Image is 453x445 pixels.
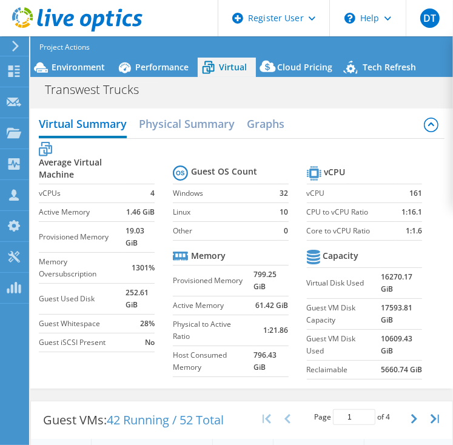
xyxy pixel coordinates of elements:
[173,225,278,237] label: Other
[173,206,278,218] label: Linux
[264,324,289,336] b: 1:21.86
[39,156,126,181] b: Average Virtual Machine
[314,409,390,425] span: Page of
[39,256,126,280] label: Memory Oversubscription
[307,206,396,218] label: CPU to vCPU Ratio
[344,13,355,24] svg: \n
[150,187,155,199] b: 4
[307,364,381,376] label: Reclaimable
[173,275,254,287] label: Provisioned Memory
[333,409,375,425] input: jump to page
[39,83,158,96] h1: Transwest Trucks
[324,166,346,178] b: vCPU
[191,166,257,178] b: Guest OS Count
[107,412,224,428] span: 42 Running / 52 Total
[307,302,381,326] label: Guest VM Disk Capacity
[219,61,247,73] span: Virtual
[247,112,284,136] h2: Graphs
[39,206,126,218] label: Active Memory
[420,8,440,28] span: DT
[254,269,289,293] b: 799.25 GiB
[39,112,127,138] h2: Virtual Summary
[307,225,396,237] label: Core to vCPU Ratio
[126,225,155,249] b: 19.03 GiB
[31,401,236,439] div: Guest VMs:
[307,333,381,357] label: Guest VM Disk Used
[409,187,422,199] b: 161
[39,293,126,305] label: Guest Used Disk
[132,262,155,274] b: 1301%
[381,333,422,357] b: 10609.43 GiB
[406,225,422,237] b: 1:1.6
[381,302,422,326] b: 17593.81 GiB
[254,349,289,373] b: 796.43 GiB
[277,61,332,73] span: Cloud Pricing
[173,187,278,199] label: Windows
[256,299,289,312] b: 61.42 GiB
[39,336,126,349] label: Guest iSCSI Present
[173,318,254,343] label: Physical to Active Ratio
[126,206,155,218] b: 1.46 GiB
[284,225,289,237] b: 0
[145,336,155,349] b: No
[323,250,359,262] b: Capacity
[191,250,226,262] b: Memory
[307,277,381,289] label: Virtual Disk Used
[39,318,126,330] label: Guest Whitespace
[52,61,105,73] span: Environment
[39,187,126,199] label: vCPUs
[139,112,235,136] h2: Physical Summary
[307,187,396,199] label: vCPU
[39,231,126,243] label: Provisioned Memory
[39,41,90,54] span: Project Actions
[173,299,254,312] label: Active Memory
[126,287,155,311] b: 252.61 GiB
[381,271,422,295] b: 16270.17 GiB
[173,349,254,373] label: Host Consumed Memory
[381,364,422,376] b: 5660.74 GiB
[386,412,390,422] span: 4
[280,206,289,218] b: 10
[140,318,155,330] b: 28%
[280,187,289,199] b: 32
[363,61,416,73] span: Tech Refresh
[135,61,189,73] span: Performance
[401,206,422,218] b: 1:16.1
